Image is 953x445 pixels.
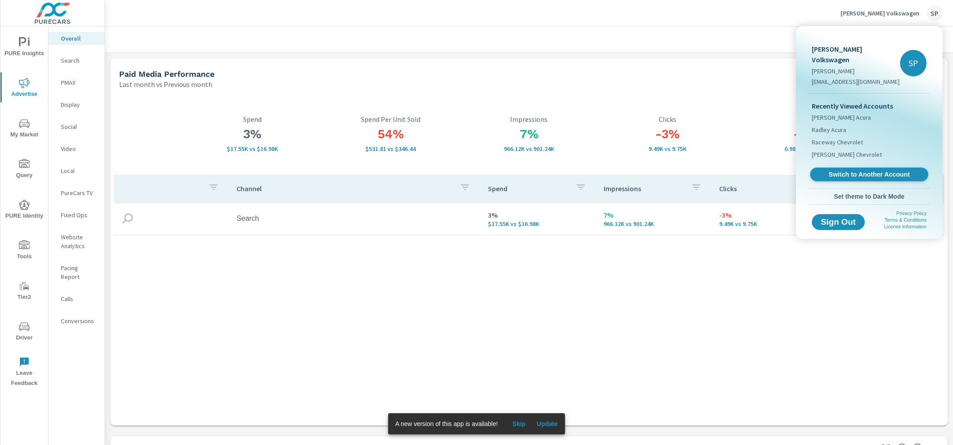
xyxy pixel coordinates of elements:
button: Set theme to Dark Mode [808,189,930,204]
span: Raceway Chevrolet [812,138,863,147]
span: Set theme to Dark Mode [812,192,927,200]
a: Terms & Conditions [885,217,927,222]
span: Radley Acura [812,125,846,134]
span: Switch to Another Account [815,170,923,179]
span: [PERSON_NAME] Acura [812,113,871,122]
div: SP [900,50,927,76]
span: [PERSON_NAME] Chevrolet [812,150,882,159]
button: Sign Out [812,214,865,230]
p: Recently Viewed Accounts [812,101,927,111]
a: License Information [884,224,927,229]
p: [PERSON_NAME] [812,67,900,75]
a: Switch to Another Account [810,168,928,181]
a: Privacy Policy [897,211,927,216]
p: [EMAIL_ADDRESS][DOMAIN_NAME] [812,77,900,86]
p: [PERSON_NAME] Volkswagen [812,44,900,65]
span: Sign Out [819,218,858,226]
